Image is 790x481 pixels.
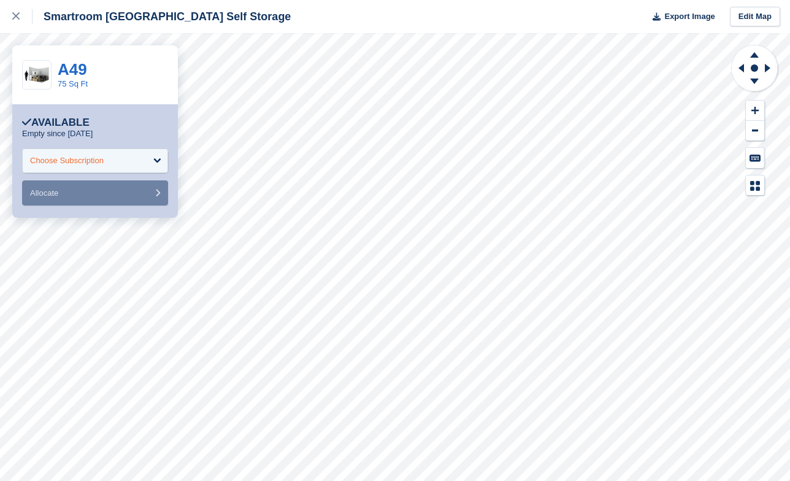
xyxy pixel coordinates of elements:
[30,188,58,198] span: Allocate
[664,10,715,23] span: Export Image
[746,101,764,121] button: Zoom In
[746,148,764,168] button: Keyboard Shortcuts
[746,121,764,141] button: Zoom Out
[30,155,104,167] div: Choose Subscription
[58,79,88,88] a: 75 Sq Ft
[730,7,780,27] a: Edit Map
[23,64,51,86] img: 75-sqft-unit.jpg
[58,60,87,79] a: A49
[33,9,291,24] div: Smartroom [GEOGRAPHIC_DATA] Self Storage
[22,129,93,139] p: Empty since [DATE]
[22,180,168,206] button: Allocate
[746,175,764,196] button: Map Legend
[22,117,90,129] div: Available
[645,7,715,27] button: Export Image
